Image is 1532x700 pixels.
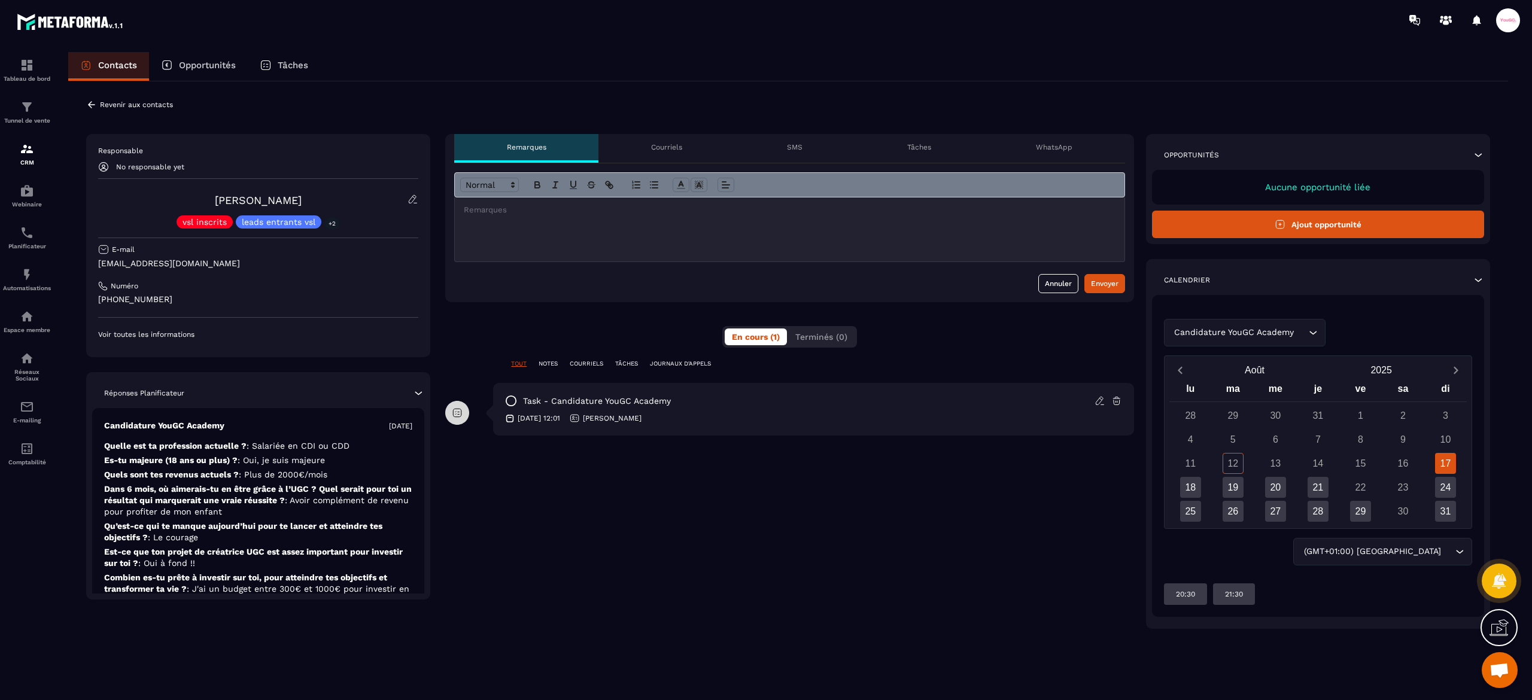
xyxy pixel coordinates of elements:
div: 31 [1435,501,1456,522]
div: 8 [1350,429,1371,450]
p: Est-ce que ton projet de créatrice UGC est assez important pour investir sur toi ? [104,546,412,569]
p: Comptabilité [3,459,51,465]
a: formationformationCRM [3,133,51,175]
img: formation [20,100,34,114]
div: 27 [1265,501,1286,522]
div: 31 [1308,405,1329,426]
div: 30 [1393,501,1414,522]
div: 2 [1393,405,1414,426]
button: Envoyer [1084,274,1125,293]
span: : Le courage [148,532,198,542]
p: vsl inscrits [183,218,227,226]
p: Webinaire [3,201,51,208]
img: email [20,400,34,414]
img: formation [20,142,34,156]
img: accountant [20,442,34,456]
div: 17 [1435,453,1456,474]
div: 23 [1393,477,1414,498]
div: 22 [1350,477,1371,498]
p: Revenir aux contacts [100,101,173,109]
a: accountantaccountantComptabilité [3,433,51,474]
div: 20 [1265,477,1286,498]
div: 29 [1350,501,1371,522]
button: Terminés (0) [788,328,855,345]
span: : Salariée en CDI ou CDD [247,441,349,451]
div: lu [1169,381,1212,401]
div: Envoyer [1091,278,1118,290]
img: automations [20,309,34,324]
span: Terminés (0) [795,332,847,342]
div: 1 [1350,405,1371,426]
p: Réponses Planificateur [104,388,184,398]
p: Tâches [907,142,931,152]
p: Candidature YouGC Academy [104,420,224,431]
p: TÂCHES [615,360,638,368]
div: 24 [1435,477,1456,498]
div: 19 [1223,477,1244,498]
div: ve [1339,381,1382,401]
p: [DATE] [389,421,412,431]
p: Tunnel de vente [3,117,51,124]
p: Qu’est-ce qui te manque aujourd’hui pour te lancer et atteindre tes objectifs ? [104,521,412,543]
p: Courriels [651,142,682,152]
div: me [1254,381,1297,401]
p: Planificateur [3,243,51,249]
a: automationsautomationsAutomatisations [3,258,51,300]
div: di [1424,381,1467,401]
p: No responsable yet [116,163,184,171]
p: E-mailing [3,417,51,424]
span: En cours (1) [732,332,780,342]
span: (GMT+01:00) [GEOGRAPHIC_DATA] [1301,545,1443,558]
button: Annuler [1038,274,1078,293]
div: 28 [1308,501,1329,522]
div: 12 [1223,453,1244,474]
div: 21 [1308,477,1329,498]
p: Voir toutes les informations [98,330,418,339]
img: scheduler [20,226,34,240]
img: automations [20,267,34,282]
p: [DATE] 12:01 [518,413,560,423]
p: Remarques [507,142,546,152]
button: En cours (1) [725,328,787,345]
p: Opportunités [1164,150,1219,160]
div: je [1297,381,1339,401]
p: +2 [324,217,340,230]
p: Tableau de bord [3,75,51,82]
div: 14 [1308,453,1329,474]
button: Ajout opportunité [1152,211,1484,238]
p: Combien es-tu prête à investir sur toi, pour atteindre tes objectifs et transformer ta vie ? [104,572,412,606]
p: TOUT [511,360,527,368]
div: 25 [1180,501,1201,522]
p: Quels sont tes revenus actuels ? [104,469,412,480]
a: schedulerschedulerPlanificateur [3,217,51,258]
p: COURRIELS [570,360,603,368]
a: Ouvrir le chat [1482,652,1518,688]
img: formation [20,58,34,72]
p: Es-tu majeure (18 ans ou plus) ? [104,455,412,466]
p: Aucune opportunité liée [1164,182,1472,193]
div: 16 [1393,453,1414,474]
p: Calendrier [1164,275,1210,285]
p: leads entrants vsl [242,218,315,226]
p: Réseaux Sociaux [3,369,51,382]
a: formationformationTunnel de vente [3,91,51,133]
div: 18 [1180,477,1201,498]
p: task - Candidature YouGC Academy [523,395,671,407]
span: : Plus de 2000€/mois [239,470,327,479]
p: Opportunités [179,60,236,71]
p: [PHONE_NUMBER] [98,294,418,305]
div: 3 [1435,405,1456,426]
div: 29 [1223,405,1244,426]
p: WhatsApp [1036,142,1072,152]
div: 28 [1180,405,1201,426]
div: 10 [1435,429,1456,450]
p: Contacts [98,60,137,71]
a: Opportunités [149,52,248,81]
a: Tâches [248,52,320,81]
p: E-mail [112,245,135,254]
div: 9 [1393,429,1414,450]
span: : J'ai un budget entre 300€ et 1000€ pour investir en moi. [104,584,409,605]
p: [PERSON_NAME] [583,413,642,423]
div: 15 [1350,453,1371,474]
a: formationformationTableau de bord [3,49,51,91]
